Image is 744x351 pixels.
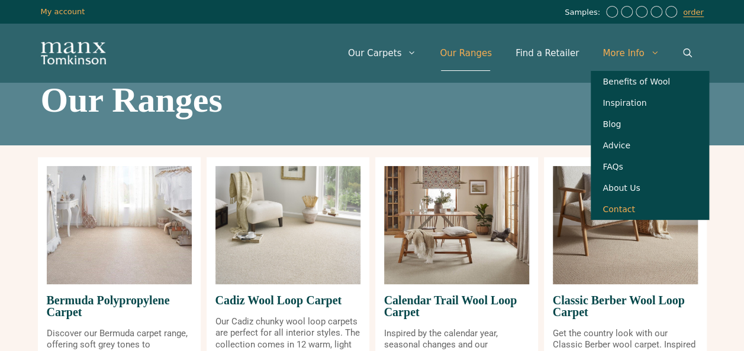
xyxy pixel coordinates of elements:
img: Bermuda Polypropylene Carpet [47,166,192,284]
img: Manx Tomkinson [41,42,106,64]
span: Cadiz Wool Loop Carpet [215,284,360,316]
span: Samples: [565,8,603,18]
a: About Us [591,177,709,199]
a: Find a Retailer [504,35,591,71]
a: Contact [591,199,709,220]
a: Advice [591,135,709,156]
img: Calendar Trail Wool Loop Carpet [384,166,529,284]
a: More Info [591,35,671,71]
span: Classic Berber Wool Loop Carpet [553,284,698,328]
a: Benefits of Wool [591,71,709,92]
img: Cadiz Wool Loop Carpet [215,166,360,284]
a: order [683,8,704,17]
a: My account [41,7,85,16]
a: FAQs [591,156,709,177]
a: Inspiration [591,92,709,113]
a: Our Carpets [336,35,429,71]
span: Calendar Trail Wool Loop Carpet [384,284,529,328]
nav: Primary [336,35,704,71]
h1: Our Ranges [41,82,704,118]
a: Blog [591,113,709,135]
img: Classic Berber Wool Loop Carpet [553,166,698,284]
a: Our Ranges [428,35,504,71]
a: Open Search Bar [671,35,704,71]
span: Bermuda Polypropylene Carpet [47,284,192,328]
